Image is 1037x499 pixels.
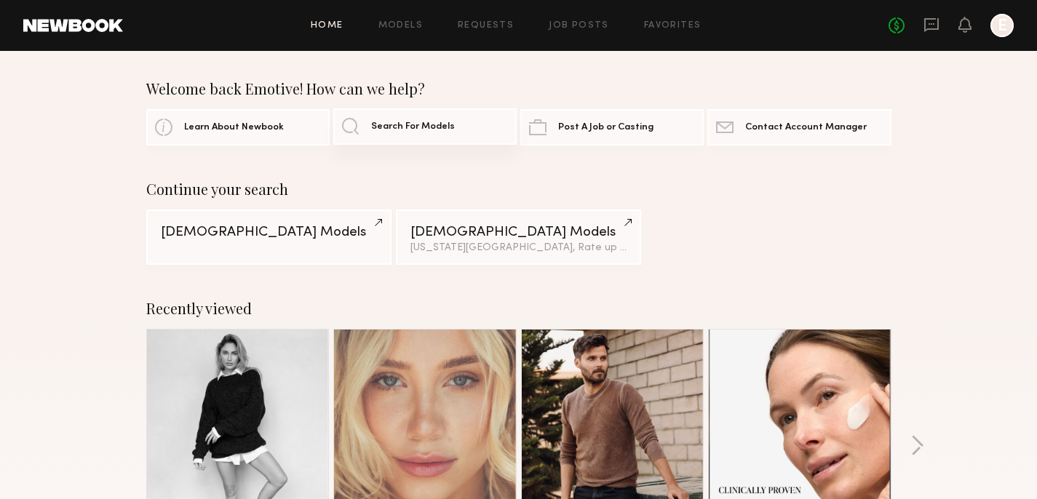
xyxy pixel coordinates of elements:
span: Post A Job or Casting [558,123,653,132]
a: Requests [458,21,514,31]
a: Contact Account Manager [707,109,891,145]
a: Job Posts [549,21,609,31]
div: Welcome back Emotive! How can we help? [146,80,891,97]
span: Learn About Newbook [184,123,284,132]
div: [DEMOGRAPHIC_DATA] Models [410,225,627,239]
a: [DEMOGRAPHIC_DATA] Models[US_STATE][GEOGRAPHIC_DATA], Rate up to $174 [396,209,641,265]
a: Favorites [644,21,702,31]
span: Search For Models [371,122,455,132]
span: Contact Account Manager [745,123,867,132]
a: Search For Models [333,108,517,145]
a: Models [378,21,423,31]
a: [DEMOGRAPHIC_DATA] Models [146,209,392,265]
div: Recently viewed [146,300,891,317]
a: Learn About Newbook [146,109,330,145]
div: Continue your search [146,180,891,198]
div: [US_STATE][GEOGRAPHIC_DATA], Rate up to $174 [410,243,627,253]
a: E [990,14,1014,37]
a: Post A Job or Casting [520,109,704,145]
div: [DEMOGRAPHIC_DATA] Models [161,225,377,239]
a: Home [311,21,343,31]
